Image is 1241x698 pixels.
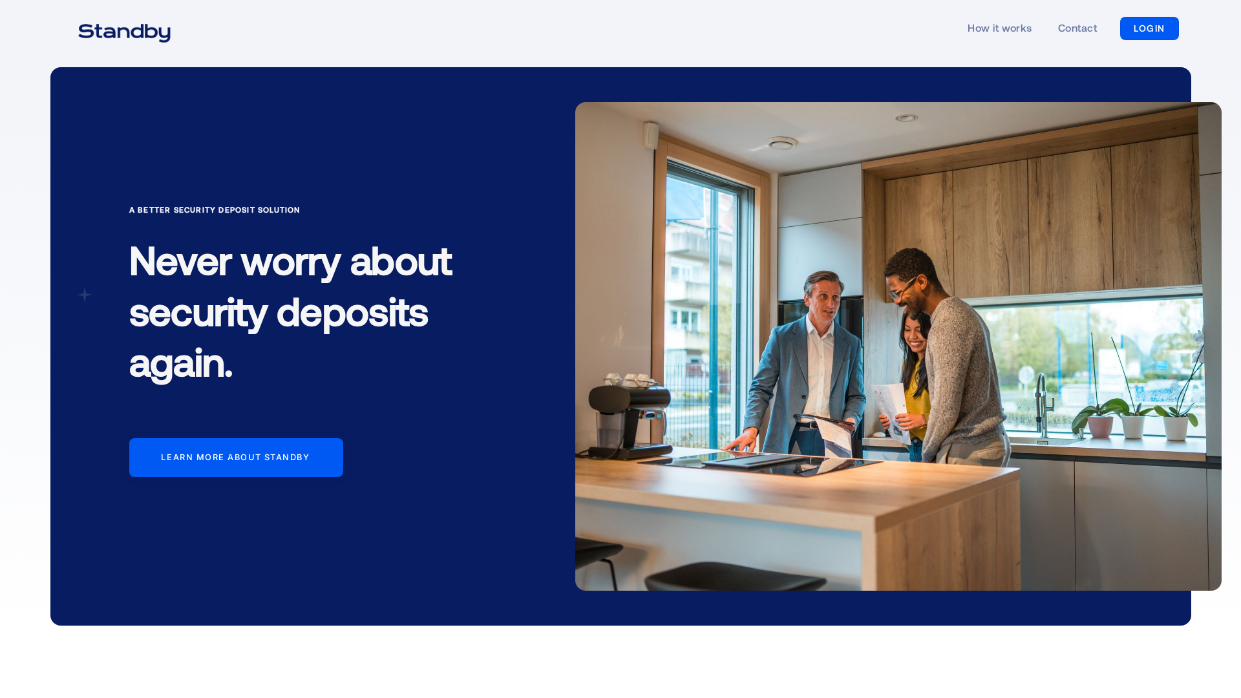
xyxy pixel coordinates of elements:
div: Learn more about standby [161,452,310,463]
a: home [62,16,187,41]
a: LOGIN [1120,17,1179,40]
h1: Never worry about security deposits again. [129,224,491,407]
a: Learn more about standby [129,438,343,477]
div: A Better Security Deposit Solution [129,203,491,216]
